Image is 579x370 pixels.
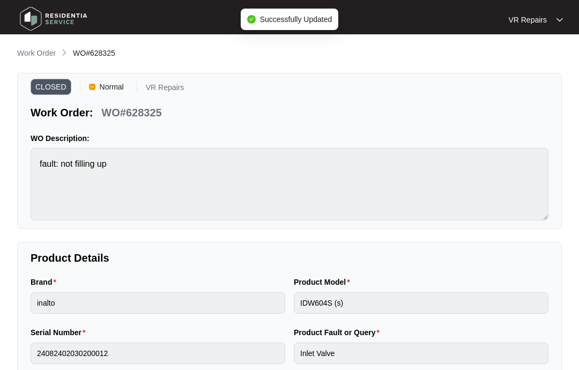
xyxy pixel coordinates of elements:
p: WO#628325 [101,105,161,120]
p: Product Details [31,250,548,265]
p: Work Order: [31,105,93,120]
span: CLOSED [31,79,71,95]
input: Product Fault or Query [294,343,548,364]
label: Product Fault or Query [294,327,384,338]
input: Brand [31,292,285,314]
img: chevron-right [60,48,69,57]
input: Serial Number [31,343,285,364]
a: Work Order [15,48,58,60]
input: Product Model [294,292,548,314]
span: check-circle [247,15,256,24]
label: Serial Number [31,327,90,338]
p: VR Repairs [146,84,184,95]
p: WO Description: [31,133,548,144]
label: Product Model [294,277,354,287]
span: Normal [95,79,128,95]
p: Work Order [17,48,56,58]
img: residentia service logo [16,3,91,35]
label: Brand [31,277,61,287]
img: dropdown arrow [556,17,563,23]
span: WO#628325 [73,49,115,57]
img: Vercel Logo [89,84,95,90]
p: VR Repairs [508,14,547,25]
span: Successfully Updated [260,15,332,24]
textarea: fault: not filling up [31,148,548,220]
